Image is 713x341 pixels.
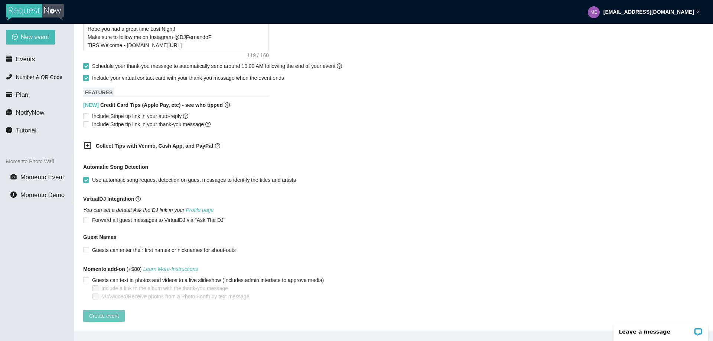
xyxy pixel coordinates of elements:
[6,4,64,21] img: RequestNow
[83,196,134,202] b: VirtualDJ Integration
[225,101,230,109] span: question-circle
[186,207,214,213] a: Profile page
[20,191,65,199] span: Momento Demo
[78,137,264,155] div: Collect Tips with Venmo, Cash App, and PayPalquestion-circle
[83,101,223,109] b: Credit Card Tips (Apple Pay, etc) - see who tipped
[89,120,214,128] span: Include Stripe tip link in your thank-you message
[143,266,170,272] a: Learn More
[83,266,125,272] b: Momento add-on
[6,109,12,115] span: message
[12,34,18,41] span: plus-circle
[89,246,239,254] span: Guests can enter their first names or nicknames for shout-outs
[609,318,713,341] iframe: LiveChat chat widget
[20,174,64,181] span: Momento Event
[183,114,188,119] span: question-circle
[92,75,284,81] span: Include your virtual contact card with your thank-you message when the event ends
[83,163,148,171] b: Automatic Song Detection
[83,310,125,322] button: Create event
[16,109,44,116] span: NotifyNow
[143,266,198,272] i: -
[83,207,214,213] i: You can set a default Ask the DJ link in your
[337,63,342,69] span: question-circle
[6,56,12,62] span: calendar
[696,10,700,14] span: down
[10,174,17,180] span: camera
[588,6,600,18] img: 857ddd2fa6698a26fa621b10566aaef6
[83,265,198,273] span: (+$80)
[10,191,17,198] span: info-circle
[215,143,220,148] span: question-circle
[92,63,342,69] span: Schedule your thank-you message to automatically send around 10:00 AM following the end of your e...
[83,234,116,240] b: Guest Names
[16,91,29,98] span: Plan
[89,112,191,120] span: Include Stripe tip link in your auto-reply
[16,127,36,134] span: Tutorial
[84,142,91,149] span: plus-square
[16,74,62,80] span: Number & QR Code
[6,91,12,98] span: credit-card
[89,312,119,320] span: Create event
[21,32,49,42] span: New event
[603,9,694,15] strong: [EMAIL_ADDRESS][DOMAIN_NAME]
[172,266,198,272] a: Instructions
[96,143,213,149] b: Collect Tips with Venmo, Cash App, and PayPal
[16,56,35,63] span: Events
[89,276,327,284] span: Guests can text in photos and videos to a live slideshow (Includes admin interface to approve media)
[83,102,99,108] span: [NEW]
[89,216,228,224] span: Forward all guest messages to VirtualDJ via "Ask The DJ"
[205,122,211,127] span: question-circle
[98,292,252,301] span: Receive photos from a Photo Booth by text message
[101,294,128,299] i: (Advanced)
[6,127,12,133] span: info-circle
[6,30,55,45] button: plus-circleNew event
[6,73,12,80] span: phone
[83,88,114,97] span: FEATURES
[98,284,231,292] span: Include a link to the album with the thank-you message
[83,23,269,51] textarea: Hope you had a great time Last Night! Make sure to follow me on Instagram @DJFernandoF TIPS Welco...
[136,196,141,201] span: question-circle
[89,176,299,184] span: Use automatic song request detection on guest messages to identify the titles and artists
